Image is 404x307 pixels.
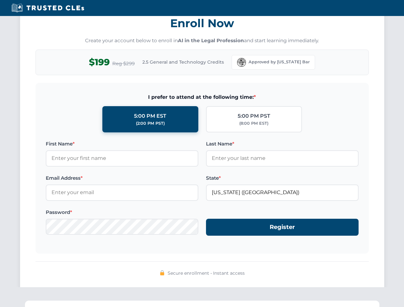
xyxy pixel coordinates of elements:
[206,174,359,182] label: State
[239,120,268,127] div: (8:00 PM EST)
[46,150,198,166] input: Enter your first name
[206,219,359,236] button: Register
[134,112,166,120] div: 5:00 PM EST
[160,270,165,275] img: 🔒
[46,93,359,101] span: I prefer to attend at the following time:
[206,140,359,148] label: Last Name
[142,59,224,66] span: 2.5 General and Technology Credits
[36,13,369,33] h3: Enroll Now
[46,209,198,216] label: Password
[46,174,198,182] label: Email Address
[237,58,246,67] img: Florida Bar
[46,185,198,201] input: Enter your email
[36,37,369,44] p: Create your account below to enroll in and start learning immediately.
[168,270,245,277] span: Secure enrollment • Instant access
[112,60,135,67] span: Reg $299
[249,59,310,65] span: Approved by [US_STATE] Bar
[10,3,86,13] img: Trusted CLEs
[89,55,110,69] span: $199
[238,112,270,120] div: 5:00 PM PST
[136,120,165,127] div: (2:00 PM PST)
[178,37,244,43] strong: AI in the Legal Profession
[46,140,198,148] label: First Name
[206,150,359,166] input: Enter your last name
[206,185,359,201] input: Florida (FL)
